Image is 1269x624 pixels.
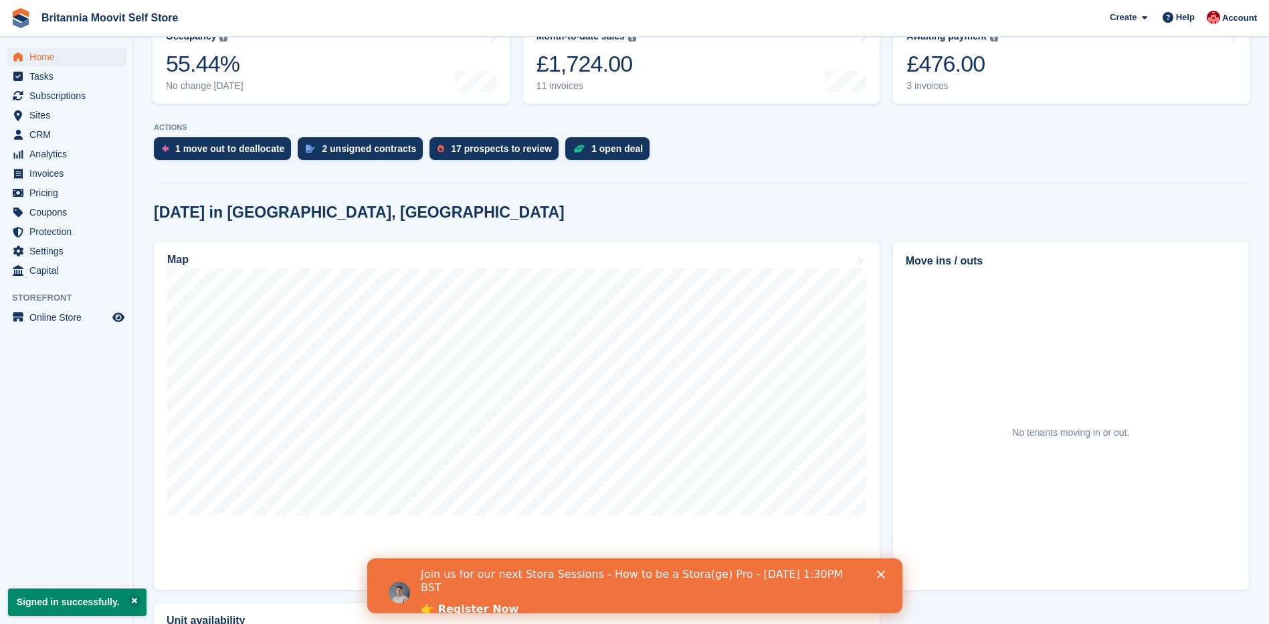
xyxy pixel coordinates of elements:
span: Subscriptions [29,86,110,105]
a: menu [7,261,126,280]
span: Settings [29,242,110,260]
img: prospect-51fa495bee0391a8d652442698ab0144808aea92771e9ea1ae160a38d050c398.svg [437,145,444,153]
iframe: Intercom live chat banner [367,558,902,613]
span: Online Store [29,308,110,327]
a: menu [7,183,126,202]
a: menu [7,106,126,125]
div: 2 unsigned contracts [322,143,416,154]
div: 1 open deal [591,143,643,154]
a: Britannia Moovit Self Store [36,7,183,29]
div: £476.00 [906,50,998,78]
div: 11 invoices [536,80,636,92]
div: 3 invoices [906,80,998,92]
a: menu [7,145,126,163]
a: menu [7,222,126,241]
a: menu [7,242,126,260]
a: 1 open deal [565,137,656,167]
div: Close [510,12,523,20]
a: 2 unsigned contracts [298,137,429,167]
span: Create [1110,11,1137,24]
a: Awaiting payment £476.00 3 invoices [893,19,1250,104]
a: 👉 Register Now [54,44,151,59]
a: menu [7,308,126,327]
div: 1 move out to deallocate [175,143,284,154]
div: £1,724.00 [536,50,636,78]
a: menu [7,203,126,222]
img: contract_signature_icon-13c848040528278c33f63329250d36e43548de30e8caae1d1a13099fd9432cc5.svg [306,145,315,153]
a: Map [154,242,880,590]
img: icon-info-grey-7440780725fd019a000dd9b08b2336e03edf1995a4989e88bcd33f0948082b44.svg [990,33,998,42]
div: No tenants moving in or out. [1012,426,1129,440]
span: Account [1222,11,1257,25]
img: Jo Jopson [1207,11,1220,24]
img: move_outs_to_deallocate_icon-f764333ba52eb49d3ac5e1228854f67142a1ed5810a6f6cc68b1a99e826820c5.svg [162,145,169,153]
span: Coupons [29,203,110,222]
div: Occupancy [166,31,216,42]
span: Protection [29,222,110,241]
p: ACTIONS [154,123,1249,132]
div: 55.44% [166,50,243,78]
a: menu [7,86,126,105]
img: icon-info-grey-7440780725fd019a000dd9b08b2336e03edf1995a4989e88bcd33f0948082b44.svg [628,33,636,42]
a: 17 prospects to review [429,137,565,167]
span: CRM [29,125,110,144]
a: menu [7,67,126,86]
a: Month-to-date sales £1,724.00 11 invoices [523,19,880,104]
span: Invoices [29,164,110,183]
a: Occupancy 55.44% No change [DATE] [153,19,510,104]
a: 1 move out to deallocate [154,137,298,167]
h2: Move ins / outs [906,253,1236,269]
img: icon-info-grey-7440780725fd019a000dd9b08b2336e03edf1995a4989e88bcd33f0948082b44.svg [219,33,227,42]
h2: [DATE] in [GEOGRAPHIC_DATA], [GEOGRAPHIC_DATA] [154,204,565,222]
span: Pricing [29,183,110,202]
span: Analytics [29,145,110,163]
h2: Map [167,254,189,266]
div: Month-to-date sales [536,31,625,42]
span: Storefront [12,291,133,305]
a: menu [7,125,126,144]
span: Home [29,48,110,66]
div: Awaiting payment [906,31,987,42]
img: stora-icon-8386f47178a22dfd0bd8f6a31ec36ba5ce8667c1dd55bd0f319d3a0aa187defe.svg [11,8,31,28]
div: 17 prospects to review [451,143,552,154]
span: Help [1176,11,1195,24]
a: menu [7,48,126,66]
a: Preview store [110,309,126,325]
span: Tasks [29,67,110,86]
span: Sites [29,106,110,125]
img: deal-1b604bf984904fb50ccaf53a9ad4b4a5d6e5aea283cecdc64d6e3604feb123c2.svg [573,144,585,153]
span: Capital [29,261,110,280]
div: No change [DATE] [166,80,243,92]
a: menu [7,164,126,183]
p: Signed in successfully. [8,589,147,616]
